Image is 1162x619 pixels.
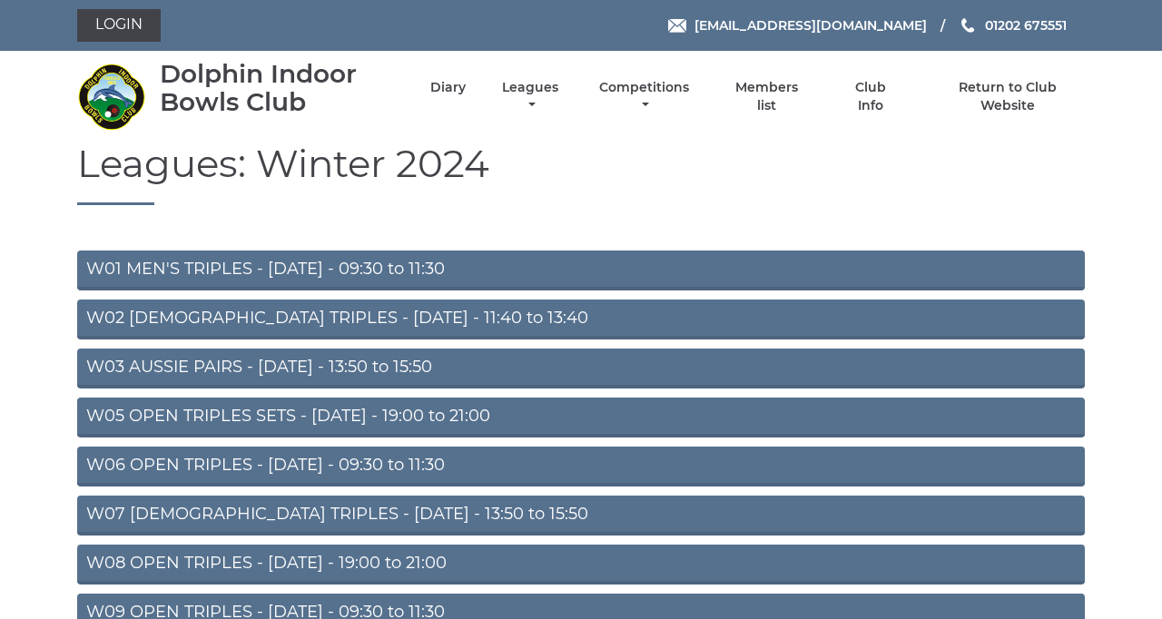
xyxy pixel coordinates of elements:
[959,15,1067,35] a: Phone us 01202 675551
[77,300,1085,339] a: W02 [DEMOGRAPHIC_DATA] TRIPLES - [DATE] - 11:40 to 13:40
[77,142,1085,205] h1: Leagues: Winter 2024
[77,447,1085,486] a: W06 OPEN TRIPLES - [DATE] - 09:30 to 11:30
[77,545,1085,585] a: W08 OPEN TRIPLES - [DATE] - 19:00 to 21:00
[430,79,466,96] a: Diary
[985,17,1067,34] span: 01202 675551
[931,79,1085,114] a: Return to Club Website
[595,79,694,114] a: Competitions
[725,79,809,114] a: Members list
[668,19,686,33] img: Email
[77,63,145,131] img: Dolphin Indoor Bowls Club
[694,17,927,34] span: [EMAIL_ADDRESS][DOMAIN_NAME]
[497,79,563,114] a: Leagues
[77,349,1085,388] a: W03 AUSSIE PAIRS - [DATE] - 13:50 to 15:50
[668,15,927,35] a: Email [EMAIL_ADDRESS][DOMAIN_NAME]
[77,398,1085,437] a: W05 OPEN TRIPLES SETS - [DATE] - 19:00 to 21:00
[841,79,900,114] a: Club Info
[77,9,161,42] a: Login
[961,18,974,33] img: Phone us
[77,251,1085,290] a: W01 MEN'S TRIPLES - [DATE] - 09:30 to 11:30
[77,496,1085,535] a: W07 [DEMOGRAPHIC_DATA] TRIPLES - [DATE] - 13:50 to 15:50
[160,60,399,116] div: Dolphin Indoor Bowls Club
